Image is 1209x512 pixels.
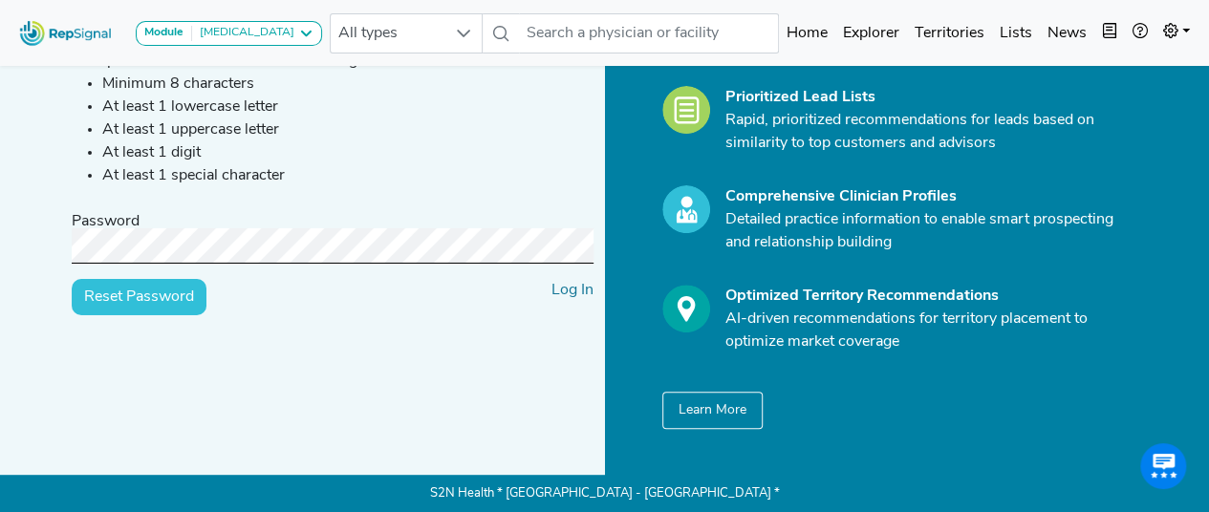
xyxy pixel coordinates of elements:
[192,26,294,41] div: [MEDICAL_DATA]
[907,14,992,53] a: Territories
[102,141,594,164] li: At least 1 digit
[779,14,835,53] a: Home
[72,278,206,314] input: Reset Password
[136,21,322,46] button: Module[MEDICAL_DATA]
[725,285,1127,308] div: Optimized Territory Recommendations
[662,392,763,429] button: Learn More
[1094,14,1125,53] button: Intel Book
[519,13,779,53] input: Search a physician or facility
[331,14,445,53] span: All types
[551,282,594,297] a: Log In
[1040,14,1094,53] a: News
[725,86,1127,109] div: Prioritized Lead Lists
[662,86,710,134] img: Leads_Icon.28e8c528.svg
[102,73,594,96] li: Minimum 8 characters
[102,164,594,187] li: At least 1 special character
[992,14,1040,53] a: Lists
[72,210,140,233] label: Password
[725,109,1127,155] p: Rapid, prioritized recommendations for leads based on similarity to top customers and advisors
[835,14,907,53] a: Explorer
[102,96,594,118] li: At least 1 lowercase letter
[662,185,710,233] img: Profile_Icon.739e2aba.svg
[662,285,710,332] img: Optimize_Icon.261f85db.svg
[725,208,1127,254] p: Detailed practice information to enable smart prospecting and relationship building
[102,118,594,141] li: At least 1 uppercase letter
[725,308,1127,353] p: AI-driven recommendations for territory placement to optimize market coverage
[144,27,184,38] strong: Module
[72,50,594,187] div: New password must contain the following:
[725,185,1127,208] div: Comprehensive Clinician Profiles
